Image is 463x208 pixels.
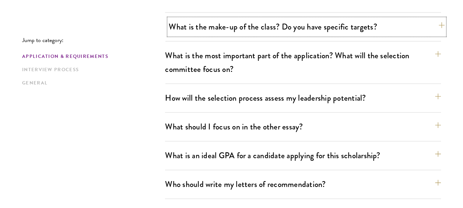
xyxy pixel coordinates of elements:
[165,118,441,135] button: What should I focus on in the other essay?
[165,147,441,164] button: What is an ideal GPA for a candidate applying for this scholarship?
[22,79,161,87] a: General
[169,18,445,35] button: What is the make-up of the class? Do you have specific targets?
[22,66,161,74] a: Interview Process
[165,90,441,106] button: How will the selection process assess my leadership potential?
[22,53,161,60] a: Application & Requirements
[22,37,165,44] p: Jump to category:
[165,47,441,77] button: What is the most important part of the application? What will the selection committee focus on?
[165,176,441,193] button: Who should write my letters of recommendation?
